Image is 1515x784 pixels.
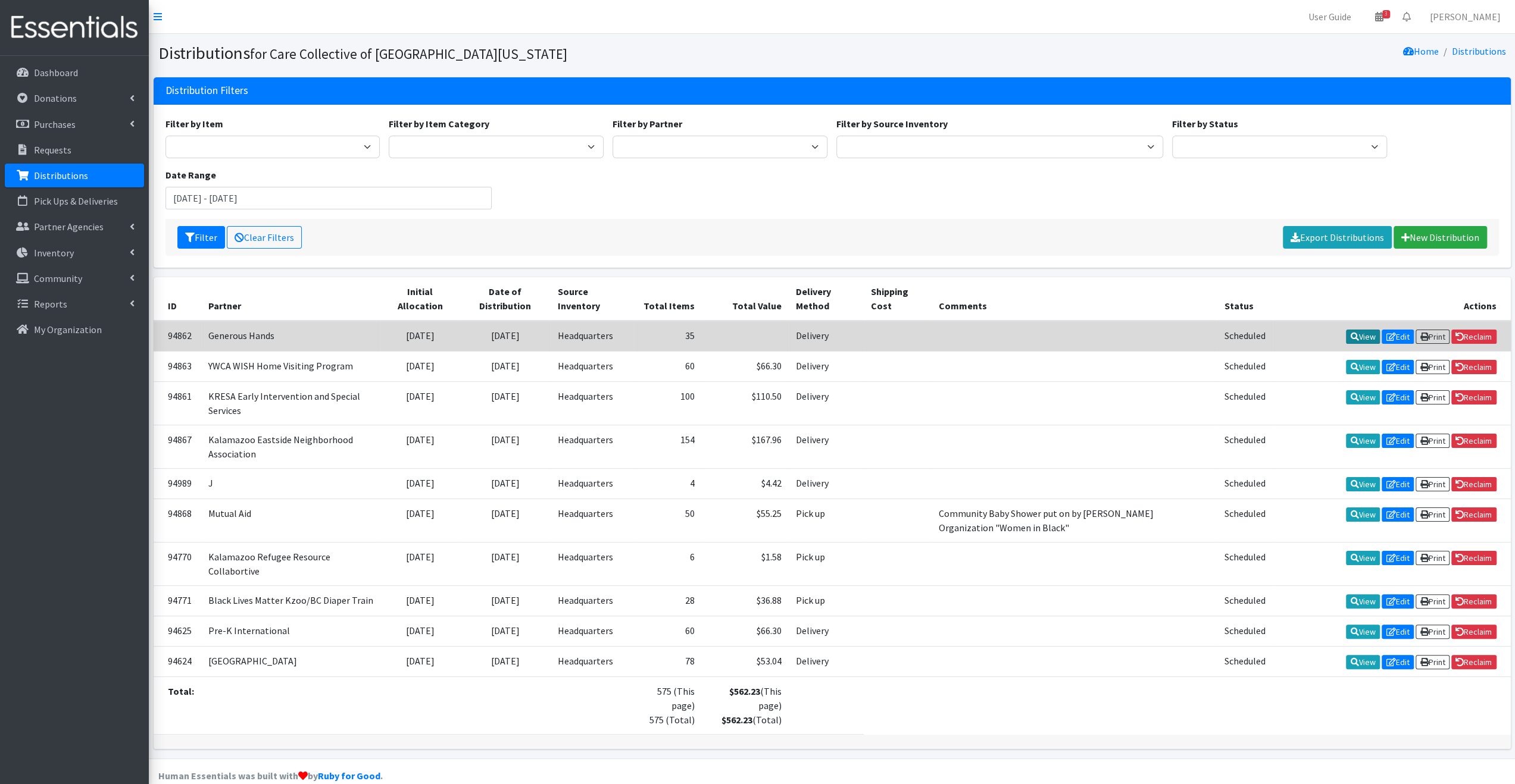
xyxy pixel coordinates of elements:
a: View [1346,594,1380,609]
a: Edit [1382,477,1414,491]
td: Delivery [789,321,864,352]
td: [DATE] [380,381,460,425]
label: Filter by Partner [613,117,682,131]
a: Print [1416,655,1450,669]
td: [DATE] [380,468,460,498]
td: 94771 [154,585,201,616]
a: Partner Agencies [5,215,144,239]
td: 6 [634,542,702,585]
td: Delivery [789,616,864,647]
h3: Distribution Filters [165,84,248,97]
td: 94624 [154,647,201,677]
td: [DATE] [460,425,551,468]
td: $55.25 [702,498,789,542]
th: Partner [201,277,380,321]
th: Shipping Cost [864,277,932,321]
a: View [1346,477,1380,491]
td: Headquarters [551,321,634,352]
td: Delivery [789,647,864,677]
a: View [1346,360,1380,374]
td: Generous Hands [201,321,380,352]
td: KRESA Early Intervention and Special Services [201,381,380,425]
td: Black Lives Matter Kzoo/BC Diaper Train [201,585,380,616]
td: [DATE] [460,585,551,616]
td: 60 [634,351,702,381]
td: $1.58 [702,542,789,585]
span: 3 [1382,10,1390,18]
a: Print [1416,360,1450,374]
a: Print [1416,390,1450,404]
td: 78 [634,647,702,677]
strong: $562.23 [729,685,760,697]
a: Reclaim [1451,594,1497,609]
td: Headquarters [551,351,634,381]
td: 28 [634,585,702,616]
td: [DATE] [460,468,551,498]
p: My Organization [34,324,102,335]
td: Delivery [789,351,864,381]
td: 100 [634,381,702,425]
td: J [201,468,380,498]
td: 94861 [154,381,201,425]
strong: $562.23 [721,714,752,726]
label: Filter by Source Inventory [836,117,948,131]
td: Headquarters [551,498,634,542]
td: 94868 [154,498,201,542]
td: Headquarters [551,616,634,647]
a: Edit [1382,330,1414,344]
strong: Total: [168,685,194,697]
a: New Distribution [1394,226,1487,249]
a: Edit [1382,594,1414,609]
a: View [1346,625,1380,639]
a: Clear Filters [227,226,302,249]
h1: Distributions [158,43,828,64]
td: 35 [634,321,702,352]
a: 3 [1366,5,1393,29]
td: [DATE] [460,542,551,585]
td: (This page) (Total) [702,677,789,735]
a: View [1346,330,1380,344]
label: Filter by Item [165,117,223,131]
a: Distributions [1452,45,1506,57]
td: Delivery [789,381,864,425]
td: $66.30 [702,616,789,647]
td: [DATE] [380,498,460,542]
a: View [1346,390,1380,404]
a: Reclaim [1451,625,1497,639]
a: Print [1416,625,1450,639]
p: Community [34,272,82,284]
a: Donations [5,86,144,110]
th: Date of Distribution [460,277,551,321]
a: View [1346,655,1380,669]
button: Filter [177,226,225,249]
td: Scheduled [1217,542,1272,585]
a: View [1346,551,1380,565]
a: Home [1403,45,1439,57]
a: Reclaim [1451,551,1497,565]
td: 94770 [154,542,201,585]
a: Print [1416,507,1450,522]
a: Reclaim [1451,434,1497,448]
p: Purchases [34,118,76,130]
a: Purchases [5,112,144,136]
a: Print [1416,551,1450,565]
a: Ruby for Good [318,770,380,782]
strong: Human Essentials was built with by . [158,770,383,782]
td: Kalamazoo Refugee Resource Collabortive [201,542,380,585]
td: $36.88 [702,585,789,616]
td: Pick up [789,498,864,542]
td: 154 [634,425,702,468]
a: Edit [1382,507,1414,522]
td: [DATE] [460,351,551,381]
td: Kalamazoo Eastside Neighborhood Association [201,425,380,468]
p: Requests [34,144,71,156]
p: Inventory [34,247,74,259]
td: $53.04 [702,647,789,677]
td: $110.50 [702,381,789,425]
th: ID [154,277,201,321]
a: Reclaim [1451,655,1497,669]
td: [DATE] [380,321,460,352]
a: Edit [1382,360,1414,374]
p: Distributions [34,170,88,181]
td: 50 [634,498,702,542]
